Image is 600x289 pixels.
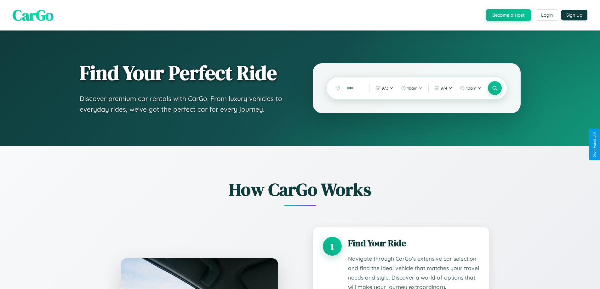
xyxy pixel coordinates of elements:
button: 10am [457,83,485,93]
span: CarGo [13,5,54,25]
div: Give Feedback [592,132,597,157]
button: Sign Up [561,10,587,20]
span: 9 / 4 [441,86,447,91]
span: 10am [407,86,418,91]
h2: How CarGo Works [111,177,489,202]
span: 9 / 3 [382,86,388,91]
button: 9/3 [372,83,397,93]
button: Login [536,9,558,21]
span: 10am [466,86,477,91]
button: 9/4 [431,83,455,93]
button: 10am [398,83,426,93]
div: 1 [323,237,342,256]
h3: Find Your Ride [348,237,479,249]
p: Discover premium car rentals with CarGo. From luxury vehicles to everyday rides, we've got the pe... [80,93,288,114]
h1: Find Your Perfect Ride [80,62,288,84]
button: Become a Host [486,9,531,21]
